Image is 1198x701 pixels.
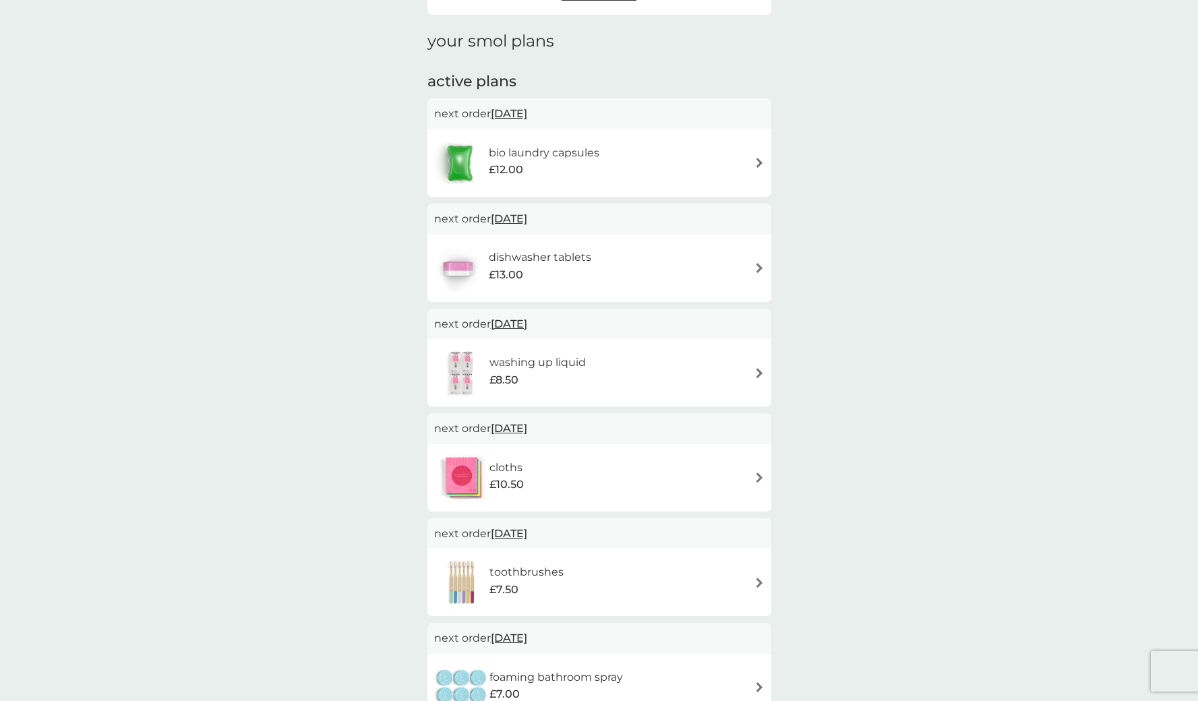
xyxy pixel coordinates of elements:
h2: active plans [427,71,771,92]
span: [DATE] [491,206,527,232]
span: [DATE] [491,100,527,127]
p: next order [434,315,765,333]
span: £8.50 [489,371,518,389]
p: next order [434,420,765,437]
img: cloths [434,454,489,501]
h6: bio laundry capsules [489,144,599,162]
h6: dishwasher tablets [489,249,591,266]
img: dishwasher tablets [434,245,481,292]
h6: cloths [489,459,524,477]
p: next order [434,105,765,123]
img: arrow right [754,578,765,588]
h1: your smol plans [427,32,771,51]
p: next order [434,630,765,647]
span: £13.00 [489,266,523,284]
img: arrow right [754,158,765,168]
img: toothbrushes [434,559,489,606]
span: [DATE] [491,311,527,337]
img: arrow right [754,682,765,692]
p: next order [434,525,765,543]
h6: foaming bathroom spray [489,669,623,686]
span: [DATE] [491,625,527,651]
img: arrow right [754,473,765,483]
h6: toothbrushes [489,563,564,581]
h6: washing up liquid [489,354,586,371]
span: [DATE] [491,520,527,547]
img: washing up liquid [434,349,489,396]
span: £10.50 [489,476,524,493]
img: bio laundry capsules [434,140,485,187]
span: £7.50 [489,581,518,599]
span: £12.00 [489,161,523,179]
img: arrow right [754,368,765,378]
img: arrow right [754,263,765,273]
span: [DATE] [491,415,527,441]
p: next order [434,210,765,228]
